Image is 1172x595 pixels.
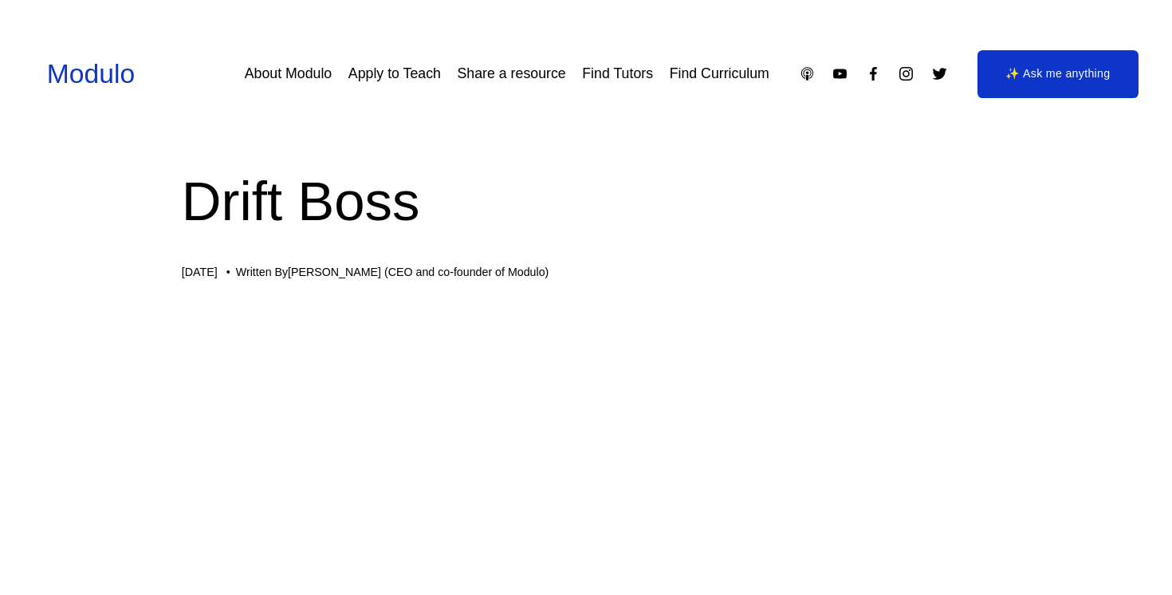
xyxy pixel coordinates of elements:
a: Facebook [865,65,882,82]
a: Share a resource [458,60,566,89]
a: Find Curriculum [670,60,769,89]
a: Find Tutors [582,60,653,89]
a: [PERSON_NAME] (CEO and co-founder of Modulo) [288,266,549,278]
span: [DATE] [182,266,218,278]
h1: Drift Boss [182,164,990,240]
a: Twitter [931,65,948,82]
div: Written By [236,266,549,279]
a: YouTube [832,65,848,82]
a: Instagram [898,65,914,82]
a: Apple Podcasts [799,65,816,82]
a: Apply to Teach [348,60,441,89]
a: ✨ Ask me anything [977,50,1139,98]
a: About Modulo [245,60,332,89]
a: Modulo [47,59,135,89]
